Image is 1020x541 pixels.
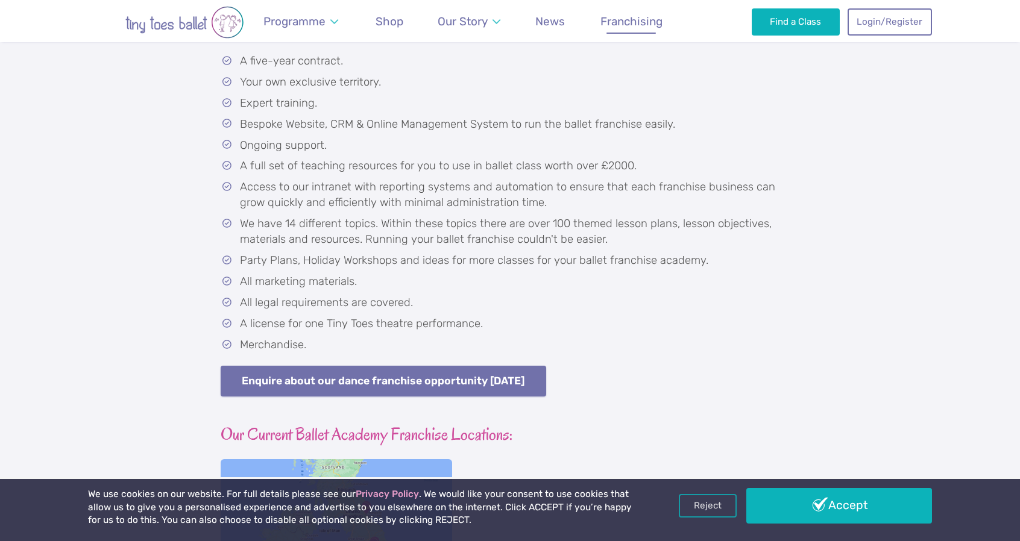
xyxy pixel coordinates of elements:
[752,8,840,35] a: Find a Class
[225,75,799,90] li: Your own exclusive territory.
[225,138,799,154] li: Ongoing support.
[746,488,932,523] a: Accept
[535,14,565,28] span: News
[600,14,663,28] span: Franchising
[225,337,799,353] li: Merchandise.
[88,6,281,39] img: tiny toes ballet
[848,8,932,35] a: Login/Register
[225,158,799,174] li: A full set of teaching resources for you to use in ballet class worth over £2000.
[225,117,799,133] li: Bespoke Website, CRM & Online Management System to run the ballet franchise easily.
[225,54,799,69] li: A five-year contract.
[221,424,799,446] h3: Our Current Ballet Academy Franchise Locations:
[225,216,799,248] li: We have 14 different topics. Within these topics there are over 100 themed lesson plans, lesson o...
[530,7,571,36] a: News
[225,316,799,332] li: A license for one Tiny Toes theatre performance.
[88,488,637,527] p: We use cookies on our website. For full details please see our . We would like your consent to us...
[679,494,737,517] a: Reject
[225,295,799,311] li: All legal requirements are covered.
[257,7,344,36] a: Programme
[594,7,668,36] a: Franchising
[356,489,419,499] a: Privacy Policy
[432,7,506,36] a: Our Story
[376,14,403,28] span: Shop
[225,253,799,269] li: Party Plans, Holiday Workshops and ideas for more classes for your ballet franchise academy.
[438,14,488,28] span: Our Story
[225,274,799,290] li: All marketing materials.
[225,180,799,211] li: Access to our intranet with reporting systems and automation to ensure that each franchise busine...
[221,366,546,396] a: Enquire about our dance franchise opportunity [DATE]
[370,7,409,36] a: Shop
[225,96,799,111] li: Expert training.
[263,14,326,28] span: Programme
